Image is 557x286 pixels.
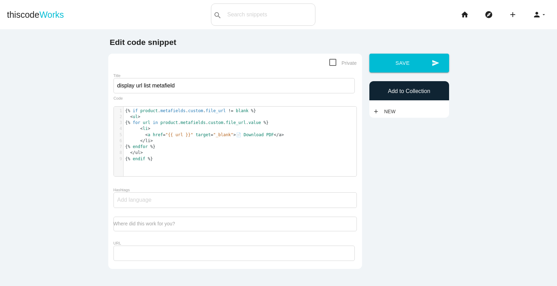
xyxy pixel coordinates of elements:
[249,120,261,125] span: value
[133,150,143,155] span: /ul>
[114,114,123,120] div: 2
[114,132,123,138] div: 5
[128,156,130,161] span: %
[140,108,158,113] span: product
[485,3,493,26] i: explore
[125,108,256,113] span: { . . . }
[128,120,130,125] span: %
[211,4,224,25] button: search
[113,241,121,245] label: URL
[153,120,158,125] span: in
[276,132,284,137] span: /a>
[130,150,133,155] span: <
[509,3,517,26] i: add
[128,108,130,113] span: %
[251,108,253,113] span: %
[206,108,226,113] span: file_url
[114,144,123,150] div: 7
[114,156,123,162] div: 9
[7,3,64,26] a: thiscodeWorks
[228,108,233,113] span: !=
[211,132,213,137] span: =
[117,193,159,207] input: Add language
[114,126,123,132] div: 4
[113,188,130,192] label: Hashtags
[432,54,439,72] i: send
[148,132,150,137] span: a
[133,156,145,161] span: endif
[113,221,175,226] label: Where did this work for you?
[461,3,469,26] i: home
[188,108,203,113] span: custom
[133,144,148,149] span: endfor
[165,132,193,137] span: "{{ url }}"
[181,120,206,125] span: metafields
[274,132,276,137] span: <
[125,156,153,161] span: { }
[140,138,143,143] span: <
[541,3,547,26] i: arrow_drop_down
[114,108,123,114] div: 1
[369,54,449,72] button: sendSave
[133,120,140,125] span: for
[114,150,123,156] div: 8
[125,144,156,149] span: { }
[226,120,246,125] span: file_url
[39,10,64,20] span: Works
[160,108,186,113] span: metafields
[114,120,123,126] div: 3
[213,132,233,137] span: "_blank"
[264,120,266,125] span: %
[236,108,249,113] span: blank
[233,132,236,137] span: >
[145,132,148,137] span: <
[208,120,223,125] span: custom
[224,7,315,22] input: Search snippets
[329,59,357,68] span: Private
[148,126,150,131] span: >
[148,156,150,161] span: %
[133,108,138,113] span: if
[373,105,399,118] a: addNew
[130,114,133,119] span: <
[114,138,123,144] div: 6
[143,138,153,143] span: /li>
[125,120,269,125] span: { . . . . }
[236,132,241,137] span: 📄
[110,38,176,47] b: Edit code snippet
[128,144,130,149] span: %
[143,126,148,131] span: li
[150,144,153,149] span: %
[140,126,143,131] span: <
[160,120,178,125] span: product
[153,132,163,137] span: href
[113,74,121,78] label: Title
[133,114,138,119] span: ul
[196,132,211,137] span: target
[373,88,446,94] h6: Add to Collection
[266,132,274,137] span: PDF
[113,96,123,101] label: Code
[213,4,222,26] i: search
[373,105,379,118] i: add
[244,132,264,137] span: Download
[143,120,150,125] span: url
[138,114,140,119] span: >
[533,3,541,26] i: person
[163,132,165,137] span: =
